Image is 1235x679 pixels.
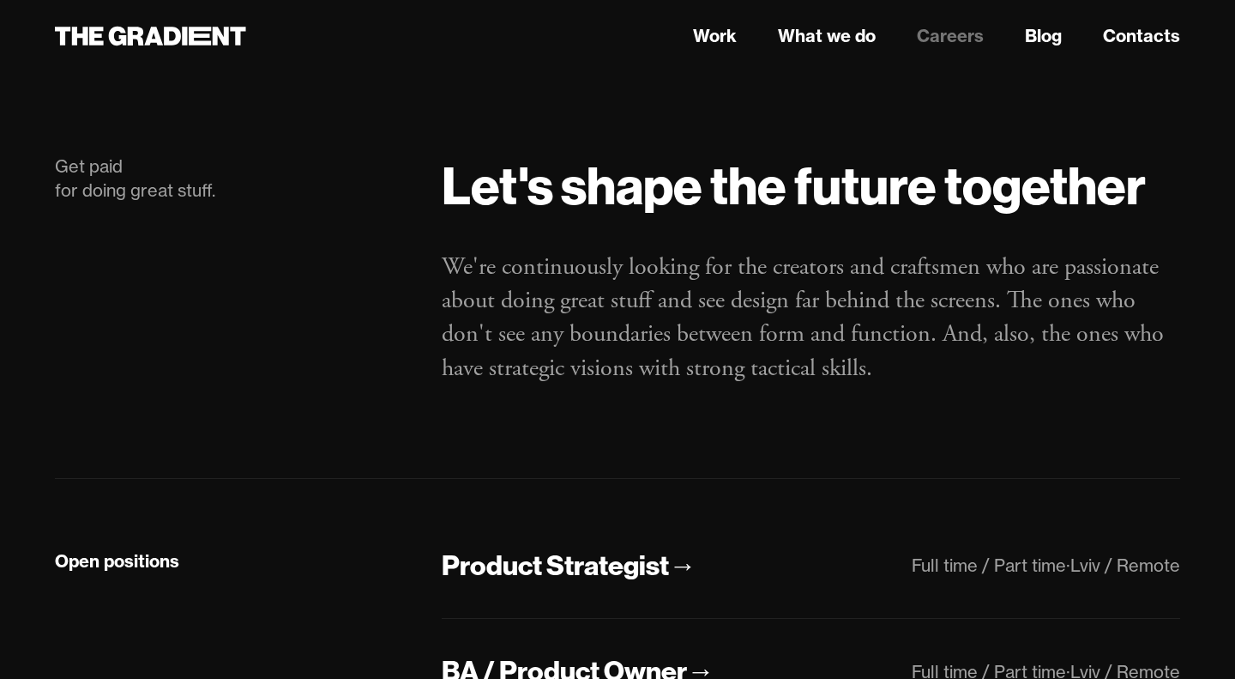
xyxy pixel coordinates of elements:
div: → [669,548,696,584]
a: What we do [778,23,876,49]
div: Product Strategist [442,548,669,584]
strong: Open positions [55,550,179,572]
a: Careers [917,23,984,49]
div: Get paid for doing great stuff. [55,155,407,203]
a: Product Strategist→ [442,548,696,585]
a: Blog [1025,23,1062,49]
p: We're continuously looking for the creators and craftsmen who are passionate about doing great st... [442,251,1180,385]
div: Full time / Part time [912,555,1066,576]
strong: Let's shape the future together [442,153,1146,218]
div: · [1066,555,1070,576]
a: Work [693,23,737,49]
div: Lviv / Remote [1070,555,1180,576]
a: Contacts [1103,23,1180,49]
